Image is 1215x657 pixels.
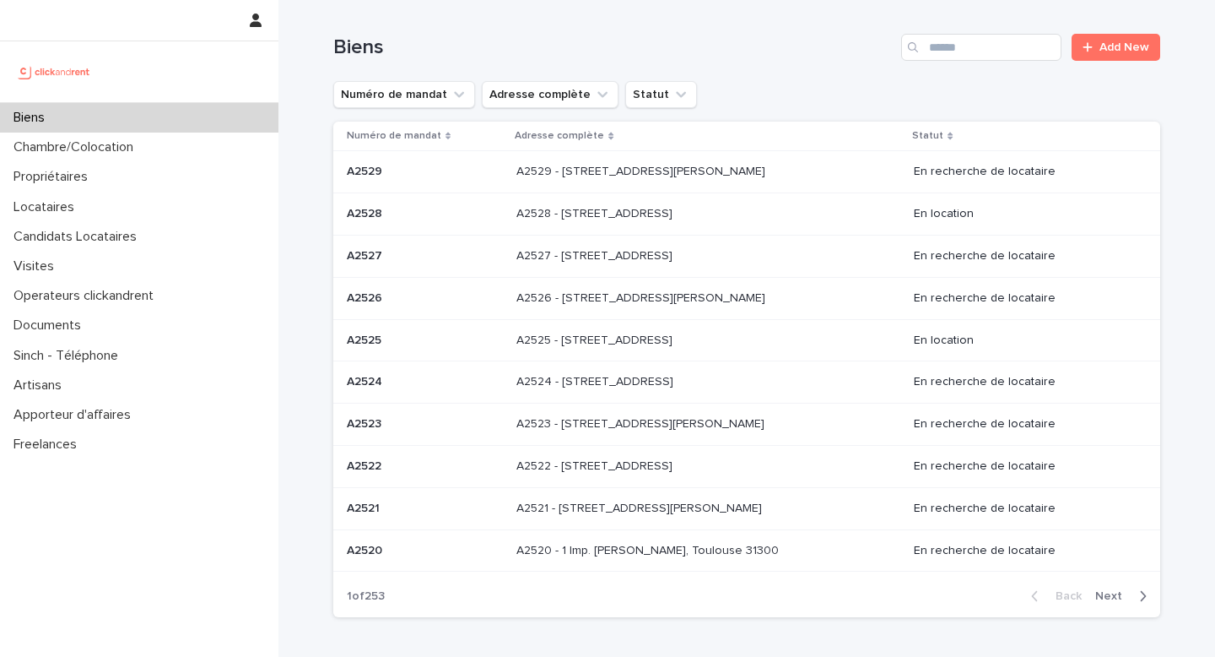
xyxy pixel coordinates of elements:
[914,165,1133,179] p: En recherche de locataire
[914,502,1133,516] p: En recherche de locataire
[347,414,385,432] p: A2523
[1045,590,1082,602] span: Back
[516,498,765,516] p: A2521 - 44 avenue François Mansart, Maisons-Laffitte 78600
[347,540,386,558] p: A2520
[333,404,1160,446] tr: A2523A2523 A2523 - [STREET_ADDRESS][PERSON_NAME]A2523 - [STREET_ADDRESS][PERSON_NAME] En recherch...
[516,540,782,558] p: A2520 - 1 Imp. [PERSON_NAME], Toulouse 31300
[333,445,1160,487] tr: A2522A2522 A2522 - [STREET_ADDRESS]A2522 - [STREET_ADDRESS] En recherche de locataire
[516,372,677,389] p: A2524 - [STREET_ADDRESS]
[333,361,1160,404] tr: A2524A2524 A2524 - [STREET_ADDRESS]A2524 - [STREET_ADDRESS] En recherche de locataire
[516,288,769,306] p: A2526 - [STREET_ADDRESS][PERSON_NAME]
[13,55,95,89] img: UCB0brd3T0yccxBKYDjQ
[333,529,1160,572] tr: A2520A2520 A2520 - 1 Imp. [PERSON_NAME], Toulouse 31300A2520 - 1 Imp. [PERSON_NAME], Toulouse 313...
[914,291,1133,306] p: En recherche de locataire
[333,35,894,60] h1: Biens
[347,204,386,221] p: A2528
[912,127,943,145] p: Statut
[914,459,1133,474] p: En recherche de locataire
[7,229,150,245] p: Candidats Locataires
[1099,41,1149,53] span: Add New
[516,161,769,179] p: A2529 - 14 rue Honoré de Balzac, Garges-lès-Gonesse 95140
[7,407,144,423] p: Apporteur d'affaires
[7,348,132,364] p: Sinch - Téléphone
[333,487,1160,529] tr: A2521A2521 A2521 - [STREET_ADDRESS][PERSON_NAME]A2521 - [STREET_ADDRESS][PERSON_NAME] En recherch...
[347,456,385,474] p: A2522
[347,161,386,179] p: A2529
[7,139,147,155] p: Chambre/Colocation
[7,199,88,215] p: Locataires
[333,81,475,108] button: Numéro de mandat
[625,81,697,108] button: Statut
[347,330,385,348] p: A2525
[7,288,167,304] p: Operateurs clickandrent
[482,81,618,108] button: Adresse complète
[7,169,101,185] p: Propriétaires
[914,375,1133,389] p: En recherche de locataire
[347,372,386,389] p: A2524
[333,193,1160,236] tr: A2528A2528 A2528 - [STREET_ADDRESS]A2528 - [STREET_ADDRESS] En location
[516,414,768,432] p: A2523 - 18 quai Alphonse Le Gallo, Boulogne-Billancourt 92100
[1018,589,1088,604] button: Back
[7,258,67,274] p: Visites
[516,456,676,474] p: A2522 - [STREET_ADDRESS]
[7,437,90,453] p: Freelances
[1095,590,1132,602] span: Next
[516,246,676,263] p: A2527 - [STREET_ADDRESS]
[7,318,94,334] p: Documents
[333,235,1160,277] tr: A2527A2527 A2527 - [STREET_ADDRESS]A2527 - [STREET_ADDRESS] En recherche de locataire
[1088,589,1160,604] button: Next
[7,377,75,394] p: Artisans
[347,498,383,516] p: A2521
[515,127,604,145] p: Adresse complète
[1072,34,1160,61] a: Add New
[914,417,1133,432] p: En recherche de locataire
[333,277,1160,319] tr: A2526A2526 A2526 - [STREET_ADDRESS][PERSON_NAME]A2526 - [STREET_ADDRESS][PERSON_NAME] En recherch...
[901,34,1061,61] input: Search
[7,110,58,126] p: Biens
[914,207,1133,221] p: En location
[333,319,1160,361] tr: A2525A2525 A2525 - [STREET_ADDRESS]A2525 - [STREET_ADDRESS] En location
[347,246,386,263] p: A2527
[333,576,398,617] p: 1 of 253
[333,151,1160,193] tr: A2529A2529 A2529 - [STREET_ADDRESS][PERSON_NAME]A2529 - [STREET_ADDRESS][PERSON_NAME] En recherch...
[516,204,676,221] p: A2528 - [STREET_ADDRESS]
[516,330,676,348] p: A2525 - [STREET_ADDRESS]
[347,127,441,145] p: Numéro de mandat
[914,334,1133,348] p: En location
[914,249,1133,263] p: En recherche de locataire
[347,288,386,306] p: A2526
[914,544,1133,558] p: En recherche de locataire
